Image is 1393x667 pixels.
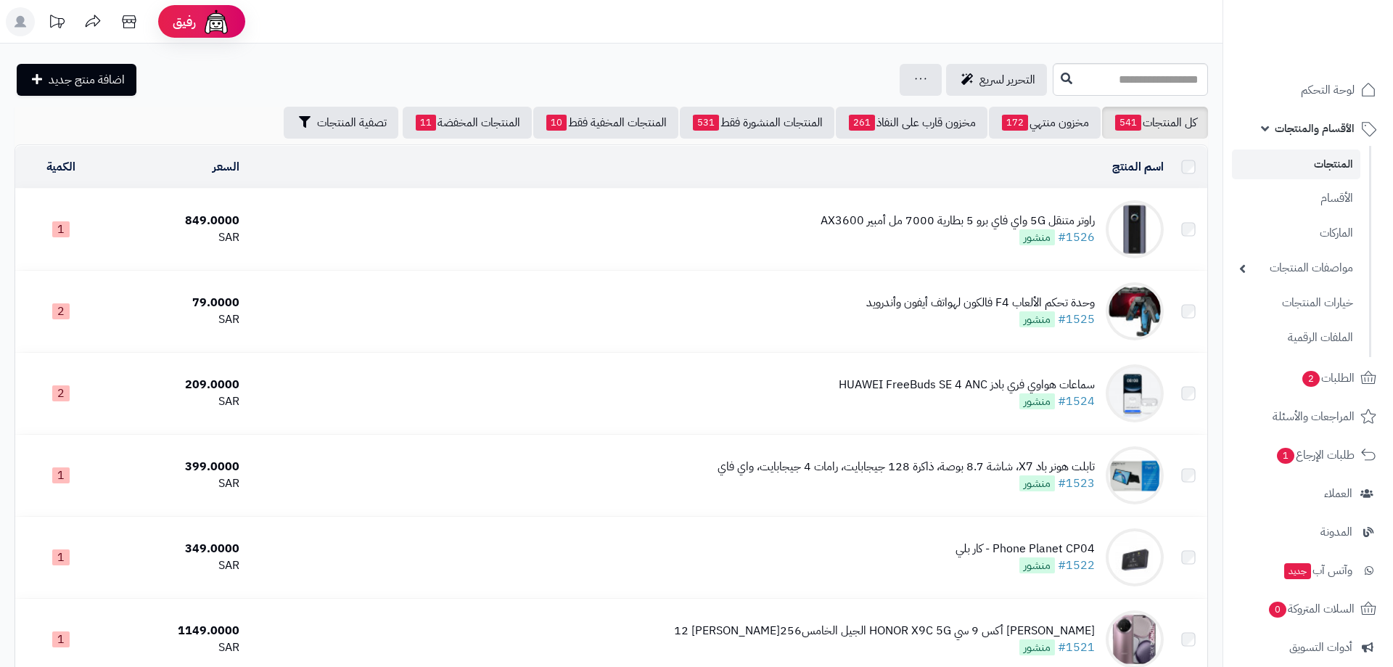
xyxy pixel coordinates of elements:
span: 541 [1115,115,1141,131]
div: تابلت هونر باد X7، شاشة 8.7 بوصة، ذاكرة 128 جيجابايت، رامات 4 جيجابايت، واي فاي [718,459,1095,475]
div: Phone Planet CP04 - كار بلي [956,541,1095,557]
span: 2 [52,303,70,319]
a: الطلبات2 [1232,361,1384,396]
a: السلات المتروكة0 [1232,592,1384,626]
a: السعر [213,158,239,176]
div: 349.0000 [112,541,239,557]
span: طلبات الإرجاع [1275,445,1355,465]
span: السلات المتروكة [1267,599,1355,619]
a: العملاء [1232,476,1384,511]
a: المراجعات والأسئلة [1232,399,1384,434]
div: SAR [112,639,239,656]
img: تابلت هونر باد X7، شاشة 8.7 بوصة، ذاكرة 128 جيجابايت، رامات 4 جيجابايت، واي فاي [1106,446,1164,504]
span: 1 [52,467,70,483]
span: 531 [693,115,719,131]
a: الأقسام [1232,183,1360,214]
div: SAR [112,311,239,328]
span: منشور [1019,229,1055,245]
a: خيارات المنتجات [1232,287,1360,319]
img: ai-face.png [202,7,231,36]
a: أدوات التسويق [1232,630,1384,665]
div: SAR [112,393,239,410]
div: SAR [112,229,239,246]
a: #1525 [1058,311,1095,328]
span: 0 [1269,601,1286,617]
span: رفيق [173,13,196,30]
span: 2 [1302,370,1320,386]
span: 1 [52,631,70,647]
img: Phone Planet CP04 - كار بلي [1106,528,1164,586]
a: اضافة منتج جديد [17,64,136,96]
a: مخزون قارب على النفاذ261 [836,107,987,139]
div: راوتر متنقل 5G واي فاي برو 5 بطارية 7000 مل أمبير AX3600 [821,213,1095,229]
span: التحرير لسريع [979,71,1035,89]
a: #1526 [1058,229,1095,246]
a: المدونة [1232,515,1384,549]
a: المنتجات المخفضة11 [403,107,532,139]
span: المراجعات والأسئلة [1273,406,1355,427]
a: تحديثات المنصة [38,7,75,40]
img: راوتر متنقل 5G واي فاي برو 5 بطارية 7000 مل أمبير AX3600 [1106,200,1164,258]
img: logo-2.png [1294,34,1379,65]
span: 2 [52,385,70,401]
a: #1521 [1058,639,1095,656]
div: 1149.0000 [112,623,239,639]
span: 1 [52,549,70,565]
a: كل المنتجات541 [1102,107,1208,139]
span: أدوات التسويق [1289,637,1352,658]
div: 849.0000 [112,213,239,229]
div: سماعات هواوي فري بادز HUAWEI FreeBuds SE 4 ANC [839,377,1095,393]
a: #1523 [1058,475,1095,492]
div: 399.0000 [112,459,239,475]
span: منشور [1019,557,1055,573]
div: SAR [112,557,239,574]
span: الطلبات [1301,368,1355,388]
a: الكمية [46,158,75,176]
span: العملاء [1324,483,1352,504]
span: لوحة التحكم [1301,80,1355,100]
a: الملفات الرقمية [1232,322,1360,353]
span: تصفية المنتجات [317,114,387,131]
a: الماركات [1232,218,1360,249]
a: المنتجات [1232,150,1360,179]
a: مواصفات المنتجات [1232,253,1360,284]
div: وحدة تحكم الألعاب F4 فالكون لهواتف أيفون وأندرويد [866,295,1095,311]
a: التحرير لسريع [946,64,1047,96]
span: 172 [1002,115,1028,131]
button: تصفية المنتجات [284,107,398,139]
a: لوحة التحكم [1232,73,1384,107]
a: مخزون منتهي172 [989,107,1101,139]
a: وآتس آبجديد [1232,553,1384,588]
a: طلبات الإرجاع1 [1232,438,1384,472]
img: سماعات هواوي فري بادز HUAWEI FreeBuds SE 4 ANC [1106,364,1164,422]
span: 1 [52,221,70,237]
span: منشور [1019,311,1055,327]
span: اضافة منتج جديد [49,71,125,89]
div: [PERSON_NAME] أكس 9 سي HONOR X9C 5G الجيل الخامس256[PERSON_NAME] 12 [674,623,1095,639]
div: 209.0000 [112,377,239,393]
span: منشور [1019,475,1055,491]
span: منشور [1019,393,1055,409]
span: المدونة [1320,522,1352,542]
span: وآتس آب [1283,560,1352,581]
span: منشور [1019,639,1055,655]
a: المنتجات المنشورة فقط531 [680,107,834,139]
span: جديد [1284,563,1311,579]
a: #1522 [1058,557,1095,574]
img: وحدة تحكم الألعاب F4 فالكون لهواتف أيفون وأندرويد [1106,282,1164,340]
a: #1524 [1058,393,1095,410]
span: 1 [1277,447,1294,463]
span: 10 [546,115,567,131]
a: المنتجات المخفية فقط10 [533,107,678,139]
span: 261 [849,115,875,131]
span: 11 [416,115,436,131]
div: 79.0000 [112,295,239,311]
span: الأقسام والمنتجات [1275,118,1355,139]
div: SAR [112,475,239,492]
a: اسم المنتج [1112,158,1164,176]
